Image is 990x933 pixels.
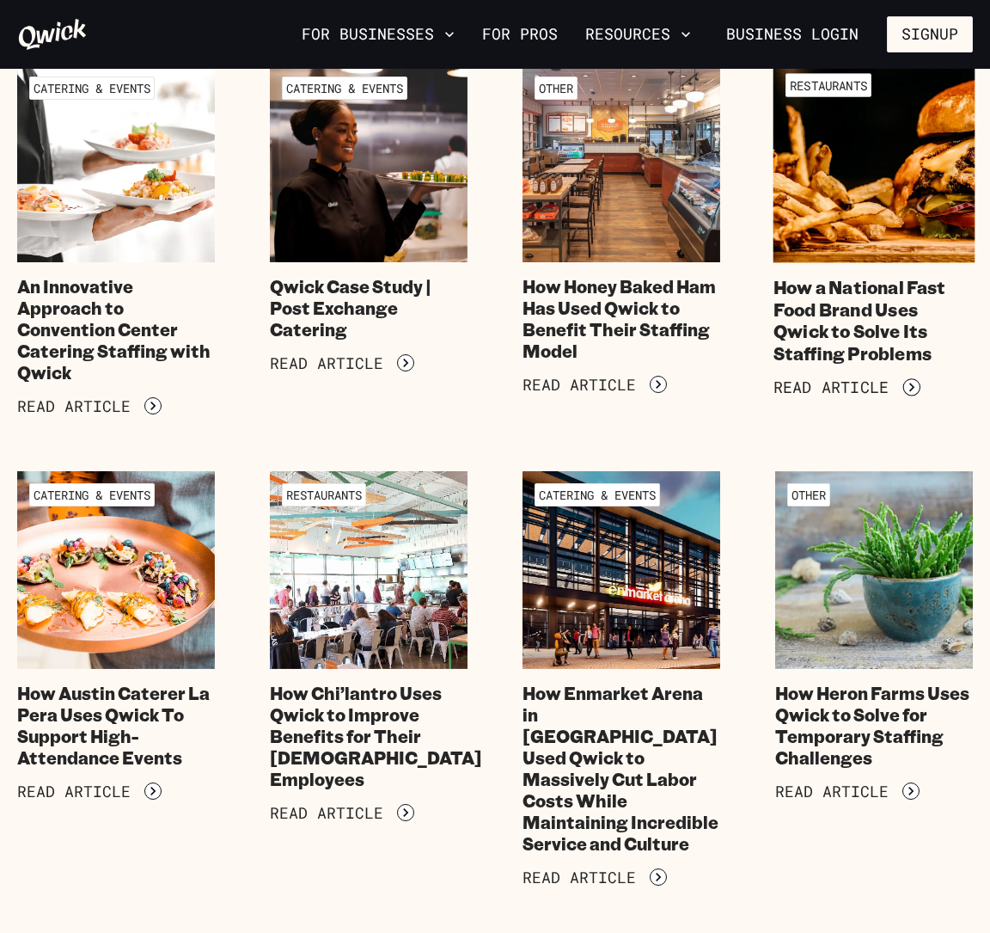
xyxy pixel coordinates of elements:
[522,869,636,887] span: Read Article
[522,276,720,362] h4: How Honey Baked Ham Has Used Qwick to Benefit Their Staffing Model
[522,471,720,669] img: Enmarket Arena entrance where Gigpro workers are hired for set-up and breakdown and concessions
[775,783,889,801] span: Read Article
[522,683,720,855] h4: How Enmarket Arena in [GEOGRAPHIC_DATA] Used Qwick to Massively Cut Labor Costs While Maintaining...
[295,20,461,49] button: For Businesses
[785,73,871,97] span: Restaurants
[773,61,975,263] img: How a National Fast Food Brand Uses Qwick to Solve Its Staffing Problems
[29,483,155,506] span: Catering & Events
[270,683,467,790] h4: How Chi’lantro Uses Qwick to Improve Benefits for Their [DEMOGRAPHIC_DATA] Employees
[775,683,973,769] h4: How Heron Farms Uses Qwick to Solve for Temporary Staffing Challenges
[535,483,660,506] span: Catering & Events
[270,471,467,887] a: RestaurantsHow Chi’lantro Uses Qwick to Improve Benefits for Their [DEMOGRAPHIC_DATA] EmployeesRe...
[775,471,973,887] a: OtherHow Heron Farms Uses Qwick to Solve for Temporary Staffing ChallengesRead Article
[270,471,467,669] img: Diners in Chi'lantro receiving great customer service from Gigpro workers
[17,276,215,384] h4: An Innovative Approach to Convention Center Catering Staffing with Qwick
[17,397,131,416] span: Read Article
[270,276,467,341] h4: Qwick Case Study | Post Exchange Catering
[270,64,467,416] a: Catering & EventsQwick Case Study | Post Exchange CateringRead Article
[775,471,973,669] img: Plant from farm | Heron Farms uses Gigpro to help with seasonal labor.
[282,483,366,506] span: Restaurants
[887,16,973,52] button: Signup
[17,783,131,801] span: Read Article
[578,20,698,49] button: Resources
[522,64,720,416] a: OtherHow Honey Baked Ham Has Used Qwick to Benefit Their Staffing ModelRead Article
[282,77,407,100] span: Catering & Events
[535,77,577,100] span: Other
[522,471,720,887] a: Catering & EventsHow Enmarket Arena in [GEOGRAPHIC_DATA] Used Qwick to Massively Cut Labor Costs ...
[17,683,215,769] h4: How Austin Caterer La Pera Uses Qwick To Support High-Attendance Events
[712,16,873,52] a: Business Login
[522,376,636,395] span: Read Article
[17,471,215,887] a: Catering & EventsHow Austin Caterer La Pera Uses Qwick To Support High-Attendance EventsRead Article
[17,64,215,262] img: An Innovative Approach to Convention Center Catering Staffing with Qwick
[787,483,830,506] span: Other
[270,64,467,262] img: Qwick Case Study | Post Exchange Catering
[270,354,383,373] span: Read Article
[17,64,215,416] a: Catering & EventsAn Innovative Approach to Convention Center Catering Staffing with QwickRead Art...
[270,804,383,823] span: Read Article
[773,378,889,397] span: Read Article
[17,471,215,669] img: How Austin Caterer La Pera Uses Qwick To Support High-Attendance Events
[29,77,155,100] span: Catering & Events
[773,277,975,365] h4: How a National Fast Food Brand Uses Qwick to Solve Its Staffing Problems
[773,61,975,420] a: RestaurantsHow a National Fast Food Brand Uses Qwick to Solve Its Staffing ProblemsRead Article
[522,64,720,262] img: Honey Baked Ham rebrand includes sauces, sides, sandwiches, and their famous ham and turkeys for ...
[475,20,565,49] a: For Pros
